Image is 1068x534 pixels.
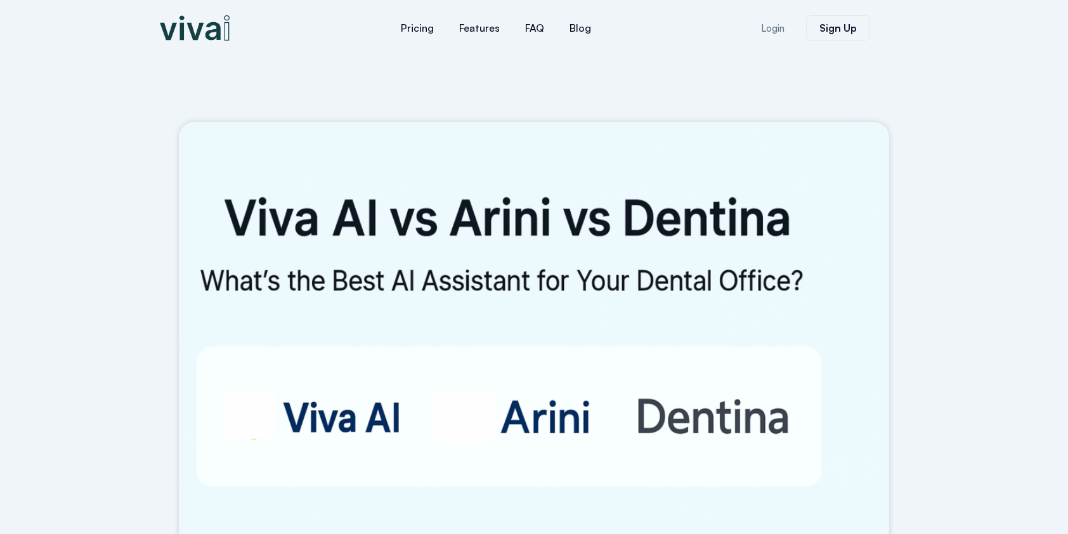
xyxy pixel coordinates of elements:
[806,15,870,41] a: Sign Up
[557,13,604,43] a: Blog
[446,13,512,43] a: Features
[746,16,800,41] a: Login
[761,23,785,33] span: Login
[512,13,557,43] a: FAQ
[819,23,857,33] span: Sign Up
[388,13,446,43] a: Pricing
[312,13,680,43] nav: Menu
